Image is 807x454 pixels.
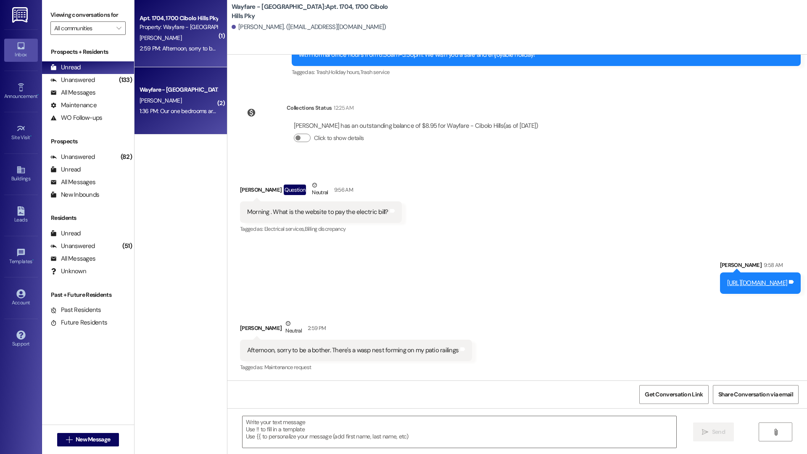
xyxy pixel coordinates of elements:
a: Leads [4,204,38,227]
div: Unanswered [50,76,95,84]
a: Templates • [4,245,38,268]
div: Question [284,185,306,195]
div: [PERSON_NAME] has an outstanding balance of $8.95 for Wayfare - Cibolo Hills (as of [DATE]) [294,121,538,130]
div: Neutral [310,181,330,198]
span: Trash , [316,69,329,76]
i:  [773,429,779,436]
a: Buildings [4,163,38,185]
button: Get Conversation Link [639,385,708,404]
div: Future Residents [50,318,107,327]
div: Maintenance [50,101,97,110]
i:  [702,429,708,436]
span: [PERSON_NAME] [140,97,182,104]
a: Site Visit • [4,121,38,144]
span: [PERSON_NAME] [140,34,182,42]
div: Tagged as: [292,66,801,78]
div: New Inbounds [50,190,99,199]
span: Send [712,428,725,436]
label: Viewing conversations for [50,8,126,21]
button: Share Conversation via email [713,385,799,404]
div: Property: Wayfare - [GEOGRAPHIC_DATA] [140,23,217,32]
a: Account [4,287,38,309]
div: Unanswered [50,242,95,251]
div: Unread [50,229,81,238]
button: New Message [57,433,119,446]
input: All communities [54,21,112,35]
span: Holiday hours , [329,69,360,76]
div: Prospects + Residents [42,48,134,56]
div: Tagged as: [240,223,402,235]
div: Morning . What is the website to pay the electric bill? [247,208,388,216]
img: ResiDesk Logo [12,7,29,23]
span: Share Conversation via email [718,390,793,399]
div: Unread [50,63,81,72]
div: WO Follow-ups [50,113,102,122]
div: Prospects [42,137,134,146]
div: [PERSON_NAME] [240,181,402,201]
div: Wayfare - [GEOGRAPHIC_DATA] [140,85,217,94]
div: Unanswered [50,153,95,161]
div: 2:59 PM [306,324,326,333]
div: Unknown [50,267,86,276]
span: • [30,133,32,139]
div: Past Residents [50,306,101,314]
div: Neutral [284,319,303,337]
div: Afternoon, sorry to be a bother. There's a wasp nest forming on my patio railings [247,346,459,355]
i:  [116,25,121,32]
div: Collections Status [287,103,332,112]
div: All Messages [50,178,95,187]
span: • [32,257,34,263]
div: All Messages [50,88,95,97]
div: 9:58 AM [762,261,783,269]
div: (51) [120,240,134,253]
span: Get Conversation Link [645,390,703,399]
div: Past + Future Residents [42,290,134,299]
b: Wayfare - [GEOGRAPHIC_DATA]: Apt. 1704, 1700 Cibolo Hills Pky [232,3,400,21]
span: • [37,92,39,98]
div: 9:56 AM [332,185,353,194]
div: [PERSON_NAME] [720,261,801,272]
div: (82) [119,150,134,164]
a: Support [4,328,38,351]
span: Electrical services , [264,225,305,232]
div: Apt. 1704, 1700 Cibolo Hills Pky [140,14,217,23]
label: Click to show details [314,134,364,143]
div: 12:25 AM [332,103,353,112]
span: New Message [76,435,110,444]
i:  [66,436,72,443]
div: Tagged as: [240,361,472,373]
div: [PERSON_NAME]. ([EMAIL_ADDRESS][DOMAIN_NAME]) [232,23,386,32]
div: 2:59 PM: Afternoon, sorry to be a bother. There's a wasp nest forming on my patio railings [140,45,356,52]
div: (133) [117,74,134,87]
span: Maintenance request [264,364,311,371]
a: [URL][DOMAIN_NAME] [727,279,788,287]
button: Send [693,422,734,441]
span: Billing discrepancy [305,225,346,232]
div: [PERSON_NAME] [240,319,472,340]
span: Trash service [360,69,390,76]
div: Unread [50,165,81,174]
div: All Messages [50,254,95,263]
a: Inbox [4,39,38,61]
div: Residents [42,214,134,222]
